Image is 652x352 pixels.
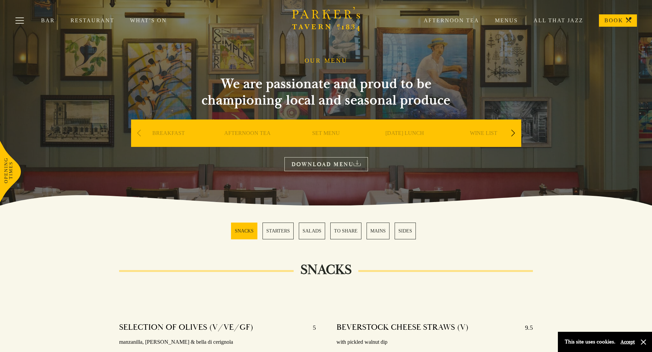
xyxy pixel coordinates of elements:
[289,120,364,167] div: 3 / 9
[395,223,416,239] a: 6 / 6
[263,223,294,239] a: 2 / 6
[336,337,533,347] p: with pickled walnut dip
[312,130,340,157] a: SET MENU
[305,57,348,65] h1: OUR MENU
[210,120,285,167] div: 2 / 9
[621,339,635,345] button: Accept
[518,322,533,333] p: 9.5
[152,130,185,157] a: BREAKFAST
[299,223,325,239] a: 3 / 6
[189,76,463,109] h2: We are passionate and proud to be championing local and seasonal produce
[385,130,424,157] a: [DATE] LUNCH
[231,223,257,239] a: 1 / 6
[367,120,443,167] div: 4 / 9
[336,322,469,333] h4: BEVERSTOCK CHEESE STRAWS (V)
[135,126,144,141] div: Previous slide
[119,322,253,333] h4: SELECTION OF OLIVES (V/VE/GF)
[565,337,615,347] p: This site uses cookies.
[509,126,518,141] div: Next slide
[284,157,368,171] a: DOWNLOAD MENU
[330,223,361,239] a: 4 / 6
[306,322,316,333] p: 5
[119,337,316,347] p: manzanilla, [PERSON_NAME] & bella di cerignola
[224,130,271,157] a: AFTERNOON TEA
[640,339,647,345] button: Close and accept
[446,120,521,167] div: 5 / 9
[470,130,497,157] a: WINE LIST
[294,262,358,278] h2: SNACKS
[131,120,206,167] div: 1 / 9
[367,223,389,239] a: 5 / 6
